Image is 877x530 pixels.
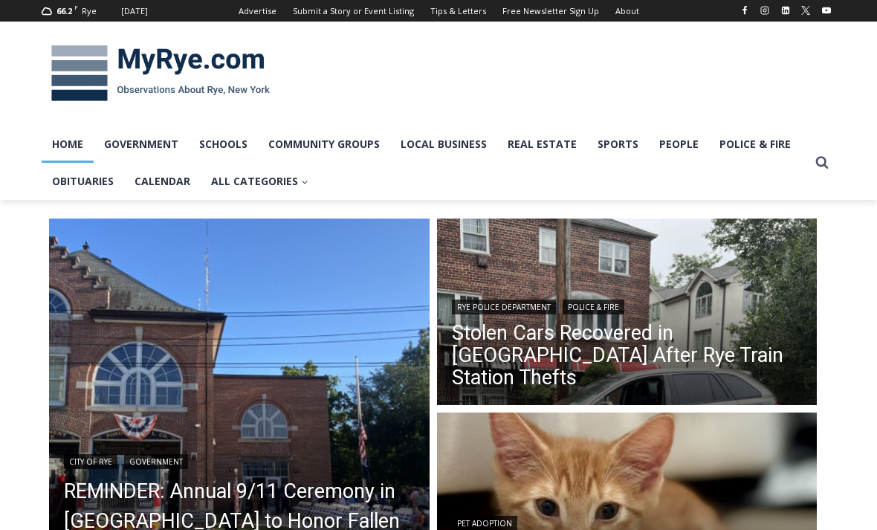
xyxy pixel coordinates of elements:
a: X [797,1,815,19]
div: | [452,297,803,314]
a: Community Groups [258,126,390,163]
img: MyRye.com [42,35,279,112]
a: Rye Police Department [452,300,556,314]
a: Obituaries [42,163,124,200]
a: Linkedin [777,1,795,19]
span: 66.2 [56,5,72,16]
span: F [74,3,78,11]
a: Calendar [124,163,201,200]
a: YouTube [818,1,835,19]
a: Real Estate [497,126,587,163]
a: Sports [587,126,649,163]
a: Stolen Cars Recovered in [GEOGRAPHIC_DATA] After Rye Train Station Thefts [452,322,803,389]
a: Local Business [390,126,497,163]
span: All Categories [211,173,308,190]
img: (PHOTO: This Ford Edge was stolen from the Rye Metro North train station on Tuesday, September 9,... [437,219,818,409]
a: City of Rye [64,454,117,469]
a: Instagram [756,1,774,19]
a: Facebook [736,1,754,19]
a: Home [42,126,94,163]
div: [DATE] [121,4,148,18]
a: All Categories [201,163,319,200]
a: Read More Stolen Cars Recovered in Bronx After Rye Train Station Thefts [437,219,818,409]
a: Police & Fire [563,300,624,314]
div: Rye [82,4,97,18]
a: People [649,126,709,163]
a: Government [94,126,189,163]
nav: Primary Navigation [42,126,809,201]
a: Police & Fire [709,126,801,163]
div: | [64,451,415,469]
a: Government [124,454,188,469]
a: Schools [189,126,258,163]
button: View Search Form [809,149,835,176]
